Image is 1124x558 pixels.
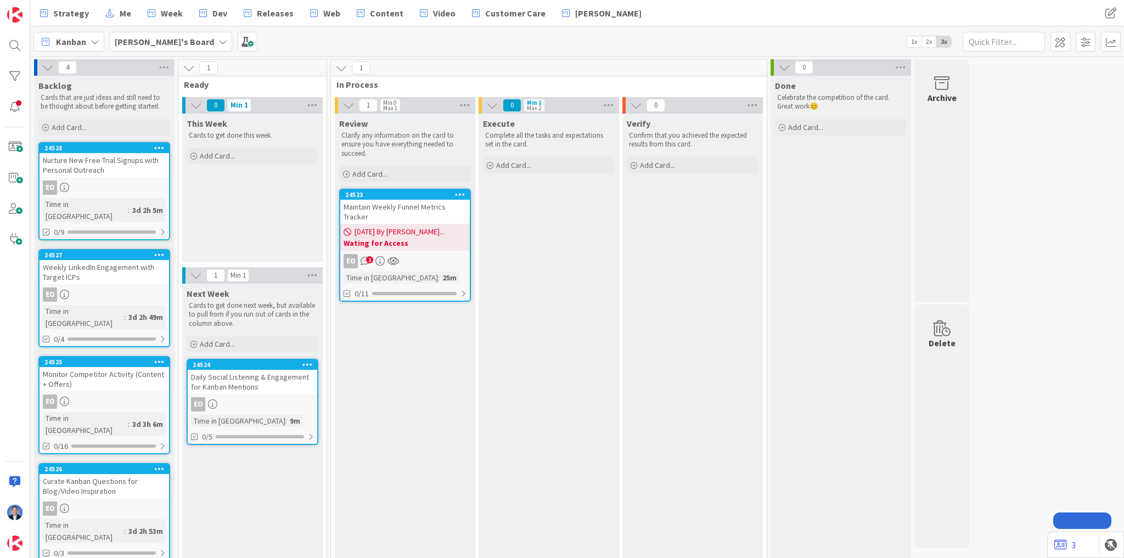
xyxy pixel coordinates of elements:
[212,7,227,20] span: Dev
[355,288,369,300] span: 0/11
[128,204,130,216] span: :
[336,79,753,90] span: In Process
[355,226,445,238] span: [DATE] By [PERSON_NAME]...
[161,7,183,20] span: Week
[188,370,317,394] div: Daily Social Listening & Engagement for Kanban Mentions
[99,3,138,23] a: Me
[340,200,470,224] div: Maintain Weekly Funnel Metrics Tracker
[53,7,89,20] span: Strategy
[339,118,368,129] span: Review
[1054,538,1076,551] a: 3
[907,36,921,47] span: 1x
[7,505,23,520] img: DP
[323,7,340,20] span: Web
[647,99,665,112] span: 0
[352,61,370,75] span: 1
[44,251,169,259] div: 24527
[54,227,64,238] span: 0/9
[43,305,124,329] div: Time in [GEOGRAPHIC_DATA]
[141,3,189,23] a: Week
[120,7,131,20] span: Me
[199,61,218,75] span: 1
[202,431,212,443] span: 0/5
[191,397,205,412] div: EO
[359,99,378,112] span: 1
[921,36,936,47] span: 2x
[483,118,515,129] span: Execute
[40,250,169,284] div: 24527Weekly LinkedIn Engagement with Target ICPs
[40,143,169,153] div: 24528
[188,360,317,394] div: 24524Daily Social Listening & Engagement for Kanban Mentions
[206,99,225,112] span: 0
[44,144,169,152] div: 24528
[287,415,303,427] div: 9m
[191,415,285,427] div: Time in [GEOGRAPHIC_DATA]
[124,525,126,537] span: :
[627,118,650,129] span: Verify
[130,418,166,430] div: 3d 3h 6m
[788,122,823,132] span: Add Card...
[200,151,235,161] span: Add Card...
[413,3,462,23] a: Video
[38,80,72,91] span: Backlog
[527,100,542,105] div: Min 1
[43,519,124,543] div: Time in [GEOGRAPHIC_DATA]
[929,336,956,350] div: Delete
[40,153,169,177] div: Nurture New Free Trial Signups with Personal Outreach
[41,93,168,111] p: Cards that are just ideas and still need to be thought about before getting started.
[206,269,225,282] span: 1
[496,160,531,170] span: Add Card...
[52,122,87,132] span: Add Card...
[193,361,317,369] div: 24524
[126,525,166,537] div: 3d 2h 53m
[33,3,95,23] a: Strategy
[40,474,169,498] div: Curate Kanban Questions for Blog/Video Inspiration
[40,464,169,498] div: 24526Curate Kanban Questions for Blog/Video Inspiration
[640,160,675,170] span: Add Card...
[7,536,23,551] img: avatar
[200,339,235,349] span: Add Card...
[340,190,470,224] div: 24523Maintain Weekly Funnel Metrics Tracker
[128,418,130,430] span: :
[54,441,68,452] span: 0/16
[44,465,169,473] div: 24526
[285,415,287,427] span: :
[485,7,546,20] span: Customer Care
[7,7,23,22] img: Visit kanbanzone.com
[40,250,169,260] div: 24527
[115,36,214,47] b: [PERSON_NAME]'s Board
[629,131,756,149] p: Confirm that you achieved the expected results from this card.
[38,142,170,240] a: 24528Nurture New Free Trial Signups with Personal OutreachEOTime in [GEOGRAPHIC_DATA]:3d 2h 5m0/9
[43,394,57,409] div: EO
[433,7,456,20] span: Video
[40,288,169,302] div: EO
[54,334,64,345] span: 0/4
[340,190,470,200] div: 24523
[344,254,358,268] div: EO
[775,80,796,91] span: Done
[187,359,318,445] a: 24524Daily Social Listening & Engagement for Kanban MentionsEOTime in [GEOGRAPHIC_DATA]:9m0/5
[503,99,521,112] span: 0
[344,272,438,284] div: Time in [GEOGRAPHIC_DATA]
[928,91,957,104] div: Archive
[341,131,469,158] p: Clarify any information on the card to ensure you have everything needed to succeed.
[257,7,294,20] span: Releases
[189,301,316,328] p: Cards to get done next week, but available to pull from if you run out of cards in the column above.
[339,189,471,302] a: 24523Maintain Weekly Funnel Metrics Tracker[DATE] By [PERSON_NAME]...Wating for AccessEOTime in [...
[344,238,467,249] b: Wating for Access
[40,143,169,177] div: 24528Nurture New Free Trial Signups with Personal Outreach
[187,118,227,129] span: This Week
[38,356,170,454] a: 24525Monitor Competitor Activity (Content + Offers)EOTime in [GEOGRAPHIC_DATA]:3d 3h 6m0/16
[130,204,166,216] div: 3d 2h 5m
[43,181,57,195] div: EO
[40,357,169,367] div: 24525
[124,311,126,323] span: :
[38,249,170,347] a: 24527Weekly LinkedIn Engagement with Target ICPsEOTime in [GEOGRAPHIC_DATA]:3d 2h 49m0/4
[231,103,248,108] div: Min 1
[485,131,612,149] p: Complete all the tasks and expectations set in the card.
[40,357,169,391] div: 24525Monitor Competitor Activity (Content + Offers)
[184,79,313,90] span: Ready
[340,254,470,268] div: EO
[231,273,246,278] div: Min 1
[795,61,813,74] span: 0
